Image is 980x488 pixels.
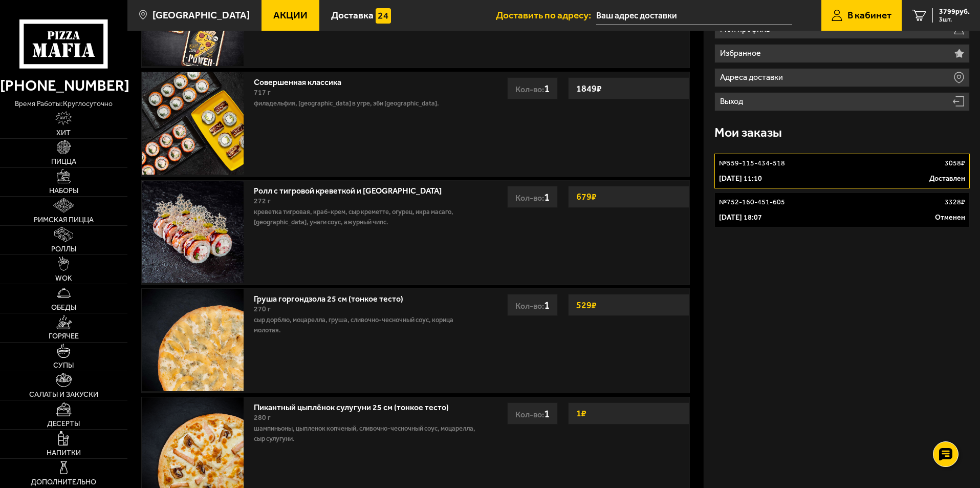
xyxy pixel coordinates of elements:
span: Десерты [47,420,80,428]
span: Римская пицца [34,217,94,224]
p: № 559-115-434-518 [719,158,785,168]
span: 717 г [254,88,271,97]
p: Доставлен [929,174,965,184]
a: №559-115-434-5183058₽[DATE] 11:10Доставлен [714,154,970,188]
p: № 752-160-451-605 [719,197,785,207]
div: Кол-во: [507,402,558,425]
p: Филадельфия, [GEOGRAPHIC_DATA] в угре, Эби [GEOGRAPHIC_DATA]. [254,98,477,109]
span: 270 г [254,305,271,313]
a: Ролл с тигровой креветкой и [GEOGRAPHIC_DATA] [254,183,452,196]
span: Пицца [51,158,76,165]
span: Доставка [331,10,374,20]
span: Роллы [51,246,76,253]
h3: Мои заказы [714,126,782,139]
a: Груша горгондзола 25 см (тонкое тесто) [254,291,413,304]
strong: 529 ₽ [574,295,599,315]
span: Напитки [47,450,81,457]
span: Хит [56,130,71,137]
span: Дополнительно [31,479,96,486]
span: 1 [544,407,550,420]
p: Адреса доставки [720,73,786,81]
strong: 679 ₽ [574,187,599,206]
div: Кол-во: [507,186,558,208]
p: креветка тигровая, краб-крем, Сыр креметте, огурец, икра масаго, [GEOGRAPHIC_DATA], унаги соус, а... [254,207,477,227]
span: Супы [53,362,74,369]
p: Избранное [720,49,764,57]
input: Ваш адрес доставки [596,6,792,25]
span: 1 [544,82,550,95]
p: Отменен [935,213,965,223]
a: Совершенная классика [254,74,352,87]
img: 15daf4d41897b9f0e9f617042186c801.svg [376,8,391,24]
a: №752-160-451-6053328₽[DATE] 18:07Отменен [714,193,970,227]
div: Кол-во: [507,294,558,316]
p: сыр дорблю, моцарелла, груша, сливочно-чесночный соус, корица молотая. [254,315,477,335]
span: Горячее [49,333,79,340]
p: 3058 ₽ [945,158,965,168]
p: шампиньоны, цыпленок копченый, сливочно-чесночный соус, моцарелла, сыр сулугуни. [254,423,477,444]
span: 3 шт. [939,16,970,23]
p: Мой профиль [720,25,773,33]
span: 3799 руб. [939,8,970,15]
p: [DATE] 18:07 [719,213,762,223]
span: Доставить по адресу: [496,10,596,20]
p: 3328 ₽ [945,197,965,207]
span: 272 г [254,197,271,205]
span: 1 [544,190,550,203]
a: Пикантный цыплёнок сулугуни 25 см (тонкое тесто) [254,399,459,412]
span: 1 [544,299,550,311]
span: Акции [273,10,308,20]
span: В кабинет [847,10,891,20]
span: WOK [55,275,72,282]
strong: 1849 ₽ [574,79,604,98]
span: улица Кораблестроителей, 42к1Т [596,6,792,25]
span: [GEOGRAPHIC_DATA] [153,10,250,20]
span: Обеды [51,304,76,311]
p: [DATE] 11:10 [719,174,762,184]
div: Кол-во: [507,77,558,99]
span: Салаты и закуски [29,391,98,398]
strong: 1 ₽ [574,404,589,423]
span: 280 г [254,413,271,422]
p: Выход [720,97,746,105]
span: Наборы [49,187,78,195]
